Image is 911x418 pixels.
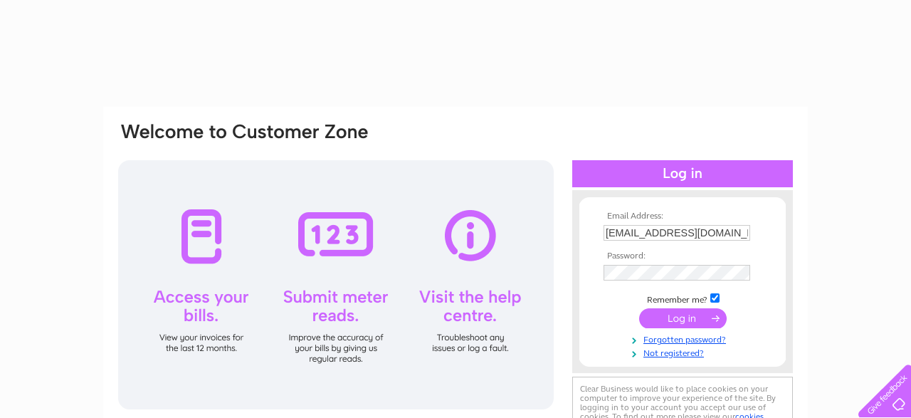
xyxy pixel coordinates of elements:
input: Submit [639,308,727,328]
a: Not registered? [604,345,765,359]
td: Remember me? [600,291,765,305]
th: Email Address: [600,211,765,221]
th: Password: [600,251,765,261]
a: Forgotten password? [604,332,765,345]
